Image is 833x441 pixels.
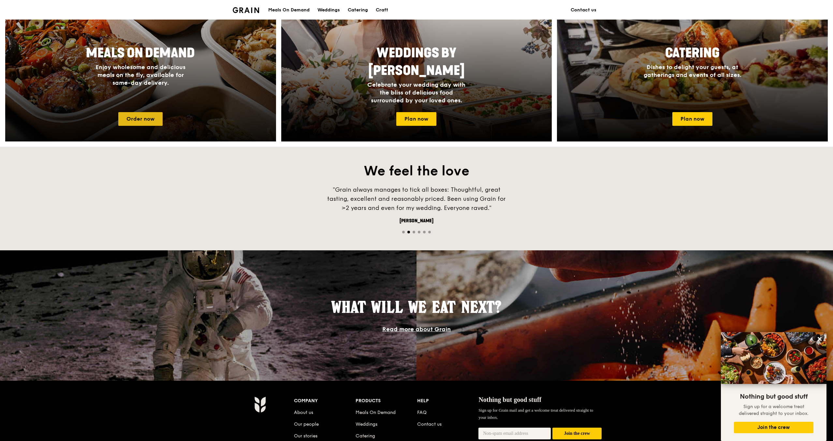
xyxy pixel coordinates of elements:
div: Meals On Demand [268,0,310,20]
button: Join the crew [734,422,813,433]
button: Join the crew [552,428,602,440]
span: What will we eat next? [331,298,502,316]
div: Help [417,396,479,405]
span: Dishes to delight your guests, at gatherings and events of all sizes. [644,64,741,79]
img: DSC07876-Edit02-Large.jpeg [721,332,826,384]
a: About us [294,410,313,415]
div: Products [356,396,417,405]
input: Non-spam email address [478,428,551,439]
span: Catering [665,45,720,61]
span: Weddings by [PERSON_NAME] [368,45,465,79]
button: Close [814,334,825,344]
span: Go to slide 4 [418,231,420,233]
a: Our stories [294,433,317,439]
span: Go to slide 6 [428,231,431,233]
span: Go to slide 2 [407,231,410,233]
div: Company [294,396,356,405]
div: Catering [348,0,368,20]
span: Meals On Demand [86,45,195,61]
a: Order now [118,112,163,126]
span: Go to slide 1 [402,231,405,233]
span: Go to slide 3 [413,231,415,233]
span: Sign up for a welcome treat delivered straight to your inbox. [739,404,809,416]
a: FAQ [417,410,427,415]
span: Nothing but good stuff [478,396,541,403]
a: Plan now [672,112,712,126]
span: Nothing but good stuff [740,393,808,401]
a: Catering [344,0,372,20]
div: [PERSON_NAME] [319,218,514,224]
div: Weddings [317,0,340,20]
span: Celebrate your wedding day with the bliss of delicious food surrounded by your loved ones. [367,81,465,104]
a: Meals On Demand [356,410,396,415]
a: Our people [294,421,319,427]
div: "Grain always manages to tick all boxes: Thoughtful, great tasting, excellent and reasonably pric... [319,185,514,213]
a: Weddings [314,0,344,20]
img: Grain [233,7,259,13]
a: Read more about Grain [382,326,451,333]
span: Sign up for Grain mail and get a welcome treat delivered straight to your inbox. [478,408,593,420]
span: Go to slide 5 [423,231,426,233]
a: Plan now [396,112,436,126]
a: Catering [356,433,375,439]
a: Contact us [417,421,442,427]
a: Contact us [567,0,600,20]
img: Grain [254,396,266,413]
span: Enjoy wholesome and delicious meals on the fly, available for same-day delivery. [95,64,185,86]
a: Craft [372,0,392,20]
a: Weddings [356,421,377,427]
div: Craft [376,0,388,20]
